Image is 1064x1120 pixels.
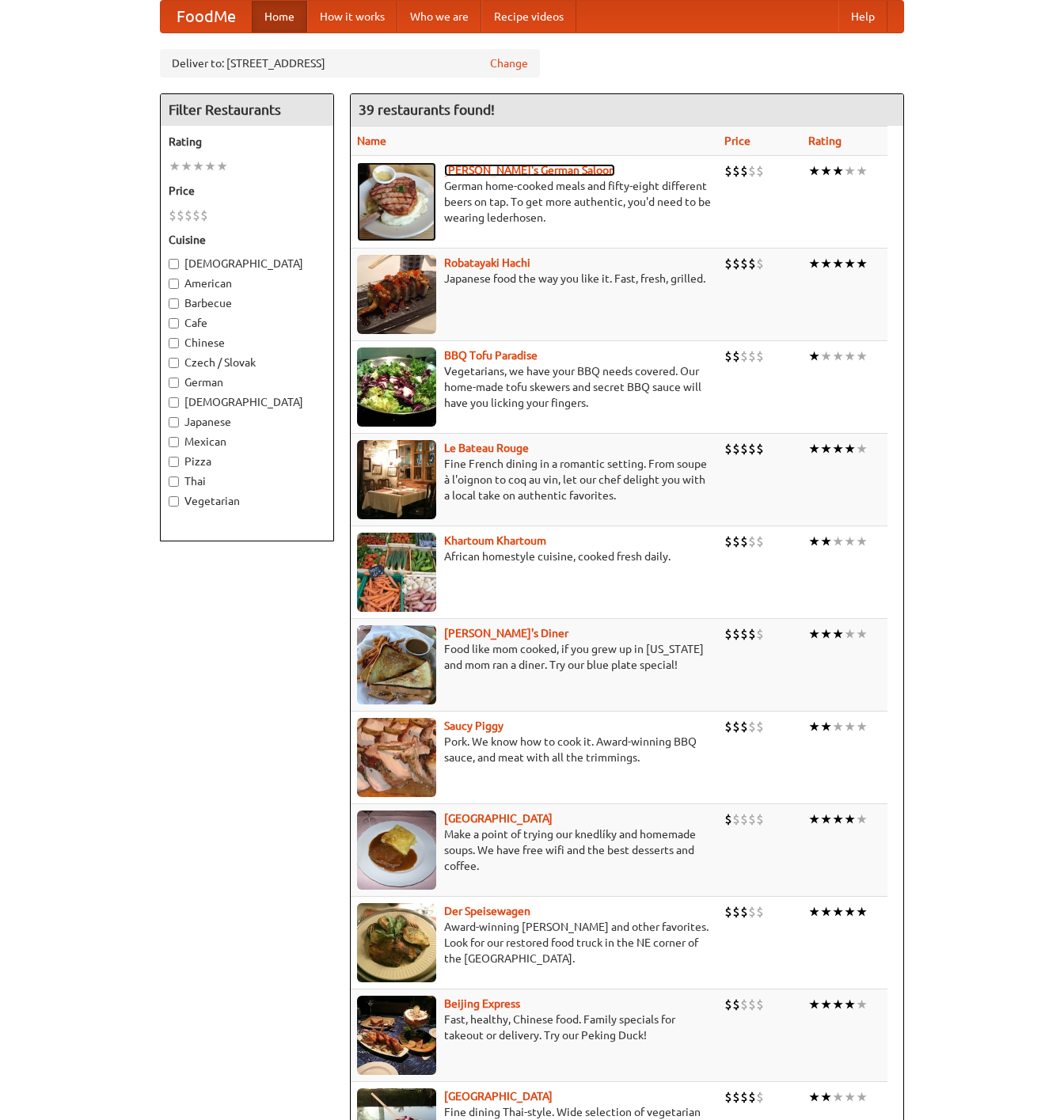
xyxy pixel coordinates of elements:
li: ★ [808,996,820,1013]
b: Le Bateau Rouge [444,442,529,454]
li: $ [748,347,756,365]
p: Vegetarians, we have your BBQ needs covered. Our home-made tofu skewers and secret BBQ sauce will... [357,363,712,411]
li: $ [756,347,764,365]
li: $ [756,718,764,735]
li: ★ [808,162,820,180]
li: ★ [808,255,820,272]
li: ★ [820,162,832,180]
label: Cafe [169,315,325,331]
input: Japanese [169,417,179,427]
a: Rating [808,135,842,147]
li: ★ [844,440,856,457]
a: [PERSON_NAME]'s Diner [444,627,568,640]
img: czechpoint.jpg [357,811,436,890]
a: Saucy Piggy [444,719,503,732]
li: ★ [808,533,820,550]
li: $ [732,1088,740,1106]
li: $ [724,347,732,365]
li: ★ [192,158,204,175]
input: Pizza [169,457,179,467]
li: ★ [808,1088,820,1106]
li: ★ [820,440,832,457]
a: [GEOGRAPHIC_DATA] [444,812,553,825]
input: Chinese [169,338,179,348]
li: ★ [856,903,868,921]
li: $ [756,255,764,272]
a: Who we are [397,1,481,32]
li: ★ [808,625,820,643]
label: Japanese [169,414,325,430]
li: $ [740,255,748,272]
h5: Price [169,183,325,199]
li: $ [756,1088,764,1106]
li: $ [732,440,740,457]
li: ★ [856,440,868,457]
input: Czech / Slovak [169,358,179,368]
img: sallys.jpg [357,625,436,704]
img: tofuparadise.jpg [357,347,436,427]
li: $ [748,255,756,272]
li: ★ [820,347,832,365]
a: Robatayaki Hachi [444,256,530,269]
p: African homestyle cuisine, cooked fresh daily. [357,549,712,564]
li: ★ [204,158,216,175]
label: Barbecue [169,295,325,311]
li: $ [177,207,184,224]
label: Thai [169,473,325,489]
li: $ [724,625,732,643]
label: [DEMOGRAPHIC_DATA] [169,256,325,271]
label: Vegetarian [169,493,325,509]
img: bateaurouge.jpg [357,440,436,519]
p: Make a point of trying our knedlíky and homemade soups. We have free wifi and the best desserts a... [357,826,712,874]
p: Fine French dining in a romantic setting. From soupe à l'oignon to coq au vin, let our chef delig... [357,456,712,503]
label: [DEMOGRAPHIC_DATA] [169,394,325,410]
li: $ [748,996,756,1013]
li: ★ [832,162,844,180]
li: $ [740,811,748,828]
li: ★ [844,533,856,550]
a: Recipe videos [481,1,576,32]
li: $ [740,718,748,735]
input: Barbecue [169,298,179,309]
li: $ [724,718,732,735]
li: $ [740,440,748,457]
li: $ [740,996,748,1013]
li: ★ [808,347,820,365]
li: ★ [856,162,868,180]
a: Khartoum Khartoum [444,534,546,547]
li: $ [748,625,756,643]
li: $ [732,347,740,365]
ng-pluralize: 39 restaurants found! [359,102,495,117]
li: ★ [808,440,820,457]
li: $ [740,1088,748,1106]
li: $ [756,811,764,828]
li: $ [724,996,732,1013]
li: ★ [856,811,868,828]
input: Mexican [169,437,179,447]
label: American [169,275,325,291]
li: $ [756,996,764,1013]
li: ★ [856,625,868,643]
a: Change [490,55,528,71]
li: $ [732,255,740,272]
li: ★ [856,533,868,550]
li: $ [748,440,756,457]
li: $ [748,718,756,735]
li: $ [732,996,740,1013]
li: ★ [820,903,832,921]
li: $ [748,533,756,550]
li: ★ [856,718,868,735]
img: speisewagen.jpg [357,903,436,982]
p: Food like mom cooked, if you grew up in [US_STATE] and mom ran a diner. Try our blue plate special! [357,641,712,673]
li: ★ [832,811,844,828]
a: BBQ Tofu Paradise [444,349,538,362]
li: ★ [832,1088,844,1106]
li: $ [724,255,732,272]
li: ★ [844,811,856,828]
label: Mexican [169,434,325,450]
li: $ [732,162,740,180]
